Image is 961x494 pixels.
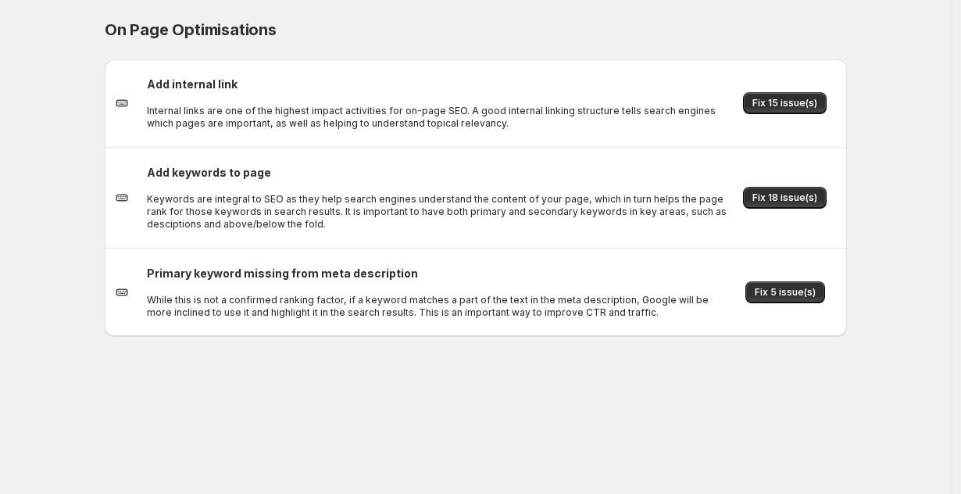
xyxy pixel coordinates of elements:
[755,286,816,299] span: Fix 5 issue(s)
[147,165,271,181] h2: Add keywords to page
[105,20,277,39] span: On Page Optimisations
[147,294,730,319] p: While this is not a confirmed ranking factor, if a keyword matches a part of the text in the meta...
[752,192,817,204] span: Fix 18 issue(s)
[147,193,727,231] p: Keywords are integral to SEO as they help search engines understand the content of your page, whi...
[745,281,825,303] button: Fix 5 issue(s)
[743,92,827,114] button: Fix 15 issue(s)
[147,266,418,281] h2: Primary keyword missing from meta description
[147,77,238,92] h2: Add internal link
[752,97,817,109] span: Fix 15 issue(s)
[147,105,727,130] p: Internal links are one of the highest impact activities for on-page SEO. A good internal linking ...
[743,187,827,209] button: Fix 18 issue(s)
